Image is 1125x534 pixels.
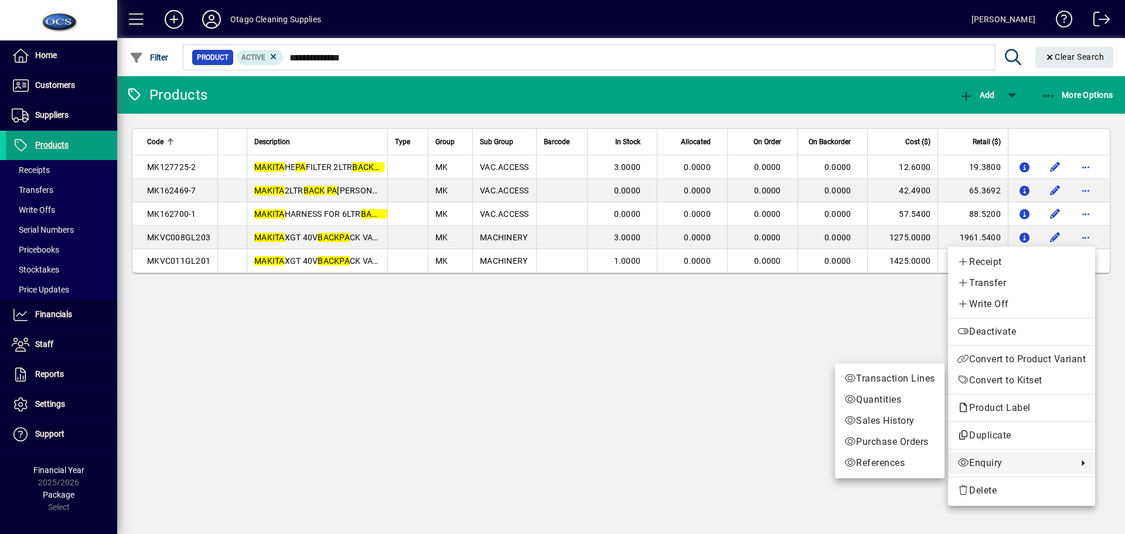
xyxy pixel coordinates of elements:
span: Delete [957,484,1086,498]
span: References [844,456,935,470]
span: Purchase Orders [844,435,935,449]
span: Enquiry [957,456,1072,470]
span: Convert to Kitset [957,373,1086,387]
span: Receipt [957,255,1086,269]
button: Deactivate product [948,321,1095,342]
span: Quantities [844,393,935,407]
span: Duplicate [957,428,1086,443]
span: Convert to Product Variant [957,352,1086,366]
span: Sales History [844,414,935,428]
span: Write Off [957,297,1086,311]
span: Deactivate [957,325,1086,339]
span: Transaction Lines [844,372,935,386]
span: Transfer [957,276,1086,290]
span: Product Label [957,402,1037,413]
